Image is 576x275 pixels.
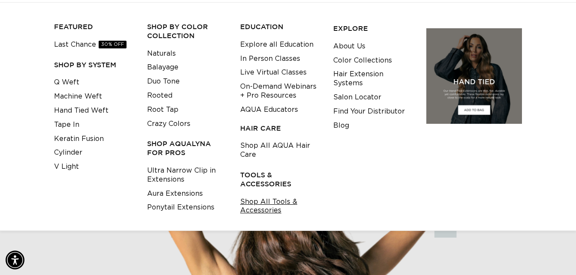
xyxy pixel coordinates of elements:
[54,146,82,160] a: Cylinder
[147,22,227,40] h3: Shop by Color Collection
[54,160,79,174] a: V Light
[333,90,381,105] a: Salon Locator
[333,24,413,33] h3: EXPLORE
[147,60,178,75] a: Balayage
[333,54,392,68] a: Color Collections
[54,90,102,104] a: Machine Weft
[240,38,314,52] a: Explore all Education
[147,103,178,117] a: Root Tap
[147,75,180,89] a: Duo Tone
[54,38,127,52] a: Last Chance30% OFF
[240,103,298,117] a: AQUA Educators
[54,104,109,118] a: Hand Tied Weft
[54,118,79,132] a: Tape In
[147,139,227,157] h3: Shop AquaLyna for Pros
[54,60,134,69] h3: SHOP BY SYSTEM
[333,67,413,90] a: Hair Extension Systems
[240,124,320,133] h3: HAIR CARE
[147,187,203,201] a: Aura Extensions
[533,234,576,275] iframe: Chat Widget
[6,251,24,269] div: Accessibility Menu
[240,195,320,218] a: Shop All Tools & Accessories
[240,80,320,103] a: On-Demand Webinars + Pro Resources
[240,22,320,31] h3: EDUCATION
[147,164,227,187] a: Ultra Narrow Clip in Extensions
[147,200,214,215] a: Ponytail Extensions
[147,89,172,103] a: Rooted
[333,119,349,133] a: Blog
[54,75,79,90] a: Q Weft
[333,105,405,119] a: Find Your Distributor
[240,170,320,188] h3: TOOLS & ACCESSORIES
[240,52,300,66] a: In Person Classes
[99,41,127,48] span: 30% OFF
[54,132,104,146] a: Keratin Fusion
[333,39,365,54] a: About Us
[240,66,307,80] a: Live Virtual Classes
[147,117,190,131] a: Crazy Colors
[240,139,320,162] a: Shop All AQUA Hair Care
[54,22,134,31] h3: FEATURED
[147,47,176,61] a: Naturals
